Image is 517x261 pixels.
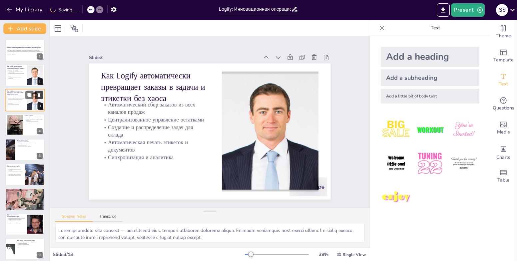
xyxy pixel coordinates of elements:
[89,54,258,61] div: Slide 3
[7,189,43,191] p: Как работает автоматизация в Logify
[7,192,43,193] p: Исключение хаоса и ошибок
[5,164,45,186] div: 6
[37,227,43,233] div: 8
[37,78,43,84] div: 2
[7,53,43,55] p: Generated with [URL]
[496,4,508,16] div: s s
[7,50,43,53] p: Наша сфера: облачное SaaS-решение для автоматизации складской и логистической логистики для интер...
[25,91,33,99] button: Duplicate Slide
[7,79,25,80] p: Синхронизация и аналитика
[17,146,43,147] p: Стратегический партнер для роста
[496,3,508,17] button: s s
[7,191,43,192] p: Автоматизация через API-интеграции
[493,104,514,112] span: Questions
[101,70,210,104] p: Как Logify автоматически превращает заказы в задачи и этикетки без хаоса
[7,174,23,175] p: Мгновенный запуск и поддержка
[17,145,43,146] p: Простота и скорость
[101,101,210,116] p: Автоматический сбор заказов из всех каналов продаж
[343,252,366,257] span: Single View
[5,89,45,111] div: 3
[7,95,25,97] p: Автоматический сбор заказов из всех каналов продаж
[3,23,46,34] button: Add slide
[37,203,43,209] div: 7
[490,44,517,68] div: Add ready made slides
[7,101,25,103] p: Автоматическая печать этикеток и документов
[93,214,123,222] button: Transcript
[448,114,479,145] img: 3.jpeg
[5,114,45,136] div: 4
[17,245,43,246] p: Обучающие материалы и вебинары
[7,222,25,224] p: Повышение точности доставки
[7,219,25,220] p: Улучшение качества обслуживания
[381,89,479,103] div: Add a little bit of body text
[25,115,43,117] p: Наши клиенты
[17,142,43,144] p: Против встроенных сервисов маркетплейсов
[381,148,412,179] img: 4.jpeg
[7,76,25,79] p: Автоматическая печать этикеток и документов
[25,116,43,118] p: Владельцы и топ-менеджеры растущих компаний
[25,120,43,121] p: D2C-бренды
[101,139,210,154] p: Автоматическая печать этикеток и документов
[70,24,78,32] span: Position
[490,164,517,188] div: Add a table
[37,178,43,184] div: 6
[50,7,78,13] div: Saving......
[5,4,45,15] button: My Library
[381,47,479,67] div: Add a heading
[17,246,43,248] p: Быстрый старт работы
[7,221,25,223] p: Достижение бизнес-целей
[53,251,245,258] div: Slide 3 / 13
[7,169,23,171] p: Объединение заказов, остатков и аналитики
[497,128,510,136] span: Media
[5,64,45,86] div: 2
[496,154,510,161] span: Charts
[17,240,43,242] p: Как начать использовать Logify
[451,3,484,17] button: Present
[7,70,25,73] p: Автоматический сбор заказов из всех каналов продаж
[414,148,445,179] img: 5.jpeg
[315,251,331,258] div: 38 %
[7,73,25,74] p: Централизованное управление остатками
[381,69,479,86] div: Add a subheading
[496,32,511,40] span: Theme
[490,68,517,92] div: Add text boxes
[490,140,517,164] div: Add charts and graphs
[55,214,93,222] button: Speaker Notes
[219,4,291,14] input: Insert title
[101,154,210,161] p: Синхронизация и аналитика
[7,47,41,48] strong: Logify: Ваша операционная система для онлайн-продаж
[53,23,63,34] div: Layout
[381,114,412,145] img: 1.jpeg
[25,121,43,122] p: Небольшие интернет-магазины
[7,65,25,71] p: Как Logify автоматически превращает заказы в задачи и этикетки без хаоса
[499,80,508,88] span: Text
[497,177,509,184] span: Table
[5,188,45,210] div: 7
[37,128,43,134] div: 4
[37,103,43,109] div: 3
[490,20,517,44] div: Change the overall theme
[5,213,45,235] div: 8
[7,220,25,221] p: Примеры из реальной практики
[7,171,23,173] p: Предотвращение убытков от ошибок
[7,165,23,167] p: Преимущества Logify
[414,114,445,145] img: 2.jpeg
[37,153,43,159] div: 5
[35,91,43,99] button: Delete Slide
[493,56,514,64] span: Template
[7,97,25,99] p: Централизованное управление остатками
[7,218,25,219] p: Сокращение времени на обработку заказов
[490,116,517,140] div: Add images, graphics, shapes or video
[387,20,483,36] p: Text
[7,193,43,194] p: Этапы процесса автоматизации
[25,122,43,124] p: Стремление к масштабированию
[7,175,23,176] p: Стратегический партнер для роста
[7,194,43,196] p: Упрощение работы с заказами
[17,244,43,245] p: Поддержка на каждом этапе
[17,243,43,244] p: Настройка интеграций
[17,143,43,145] p: Против фулфилмент-компаний
[101,116,210,124] p: Централизованное управление остатками
[7,214,25,218] p: Примеры успешного использования Logify
[5,238,45,260] div: 9
[37,53,43,59] div: 1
